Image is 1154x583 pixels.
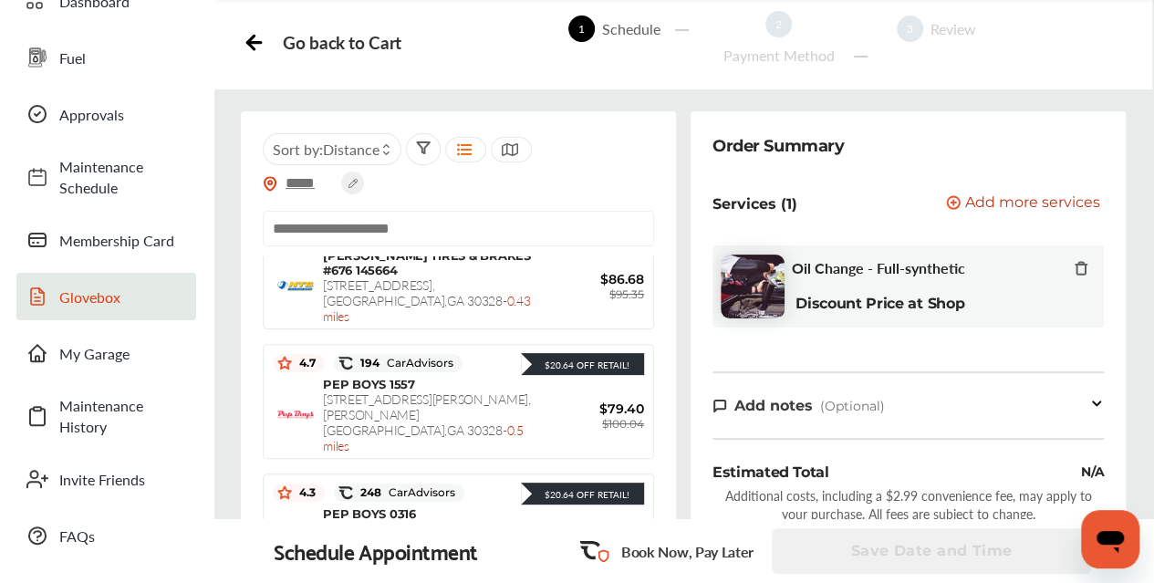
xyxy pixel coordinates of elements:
img: logo-pepboys.png [277,397,314,433]
span: Sort by : [273,139,379,160]
img: logo-mavis.png [277,281,314,291]
span: (Optional) [820,398,885,414]
img: oil-change-thumb.jpg [721,255,785,318]
a: Invite Friends [16,455,196,503]
span: $100.04 [602,417,644,431]
div: $20.64 Off Retail! [535,488,629,501]
a: Glovebox [16,273,196,320]
span: PEP BOYS 0316 [323,506,416,521]
span: Add notes [734,397,813,414]
span: 4.3 [292,485,316,500]
span: Glovebox [59,286,187,307]
img: caradvise_icon.5c74104a.svg [338,356,353,370]
span: $95.35 [609,287,644,301]
span: Invite Friends [59,469,187,490]
span: Fuel [59,47,187,68]
div: Schedule [595,18,668,39]
a: FAQs [16,512,196,559]
div: Estimated Total [712,462,828,483]
span: FAQs [59,526,187,547]
div: Review [923,18,983,39]
a: Add more services [946,195,1104,213]
a: Membership Card [16,216,196,264]
span: My Garage [59,343,187,364]
span: Distance [323,139,379,160]
img: star_icon.59ea9307.svg [277,356,292,370]
div: Schedule Appointment [274,538,478,564]
span: 0.43 miles [323,291,530,325]
span: Add more services [965,195,1100,213]
span: 4.7 [292,356,316,370]
p: Book Now, Pay Later [621,541,754,562]
div: N/A [1081,462,1104,483]
p: Services (1) [712,195,797,213]
span: 194 [353,356,453,370]
span: $86.68 [535,271,644,287]
div: Go back to Cart [283,32,400,53]
span: 0.5 miles [323,421,524,454]
img: location_vector_orange.38f05af8.svg [263,176,277,192]
span: 248 [353,485,455,500]
span: [STREET_ADDRESS] , [GEOGRAPHIC_DATA] , GA 30328 - [323,276,530,325]
a: Maintenance Schedule [16,147,196,207]
b: Discount Price at Shop [795,295,964,312]
span: 2 [765,11,792,37]
span: Maintenance History [59,395,187,437]
div: $20.64 Off Retail! [535,359,629,371]
div: Additional costs, including a $2.99 convenience fee, may apply to your purchase. All fees are sub... [712,486,1104,523]
div: Payment Method [716,45,842,66]
span: $79.40 [535,401,644,417]
button: Add more services [946,195,1100,213]
span: 1 [568,16,595,42]
span: Approvals [59,104,187,125]
a: Approvals [16,90,196,138]
span: Maintenance Schedule [59,156,187,198]
a: My Garage [16,329,196,377]
a: Maintenance History [16,386,196,446]
iframe: Button to launch messaging window [1081,510,1139,568]
span: [STREET_ADDRESS][PERSON_NAME] , [PERSON_NAME][GEOGRAPHIC_DATA] , GA 30328 - [323,390,531,454]
img: caradvise_icon.5c74104a.svg [338,485,353,500]
span: Membership Card [59,230,187,251]
span: Oil Change - Full-synthetic [792,259,965,276]
span: [PERSON_NAME] TIRES & BRAKES #676 145664 [323,248,531,277]
img: star_icon.59ea9307.svg [277,485,292,500]
span: 3 [897,16,923,42]
span: CarAdvisors [381,486,455,499]
img: note-icon.db9493fa.svg [712,398,727,413]
div: Order Summary [712,133,844,159]
span: CarAdvisors [379,357,453,370]
span: PEP BOYS 1557 [323,377,415,391]
a: Fuel [16,34,196,81]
